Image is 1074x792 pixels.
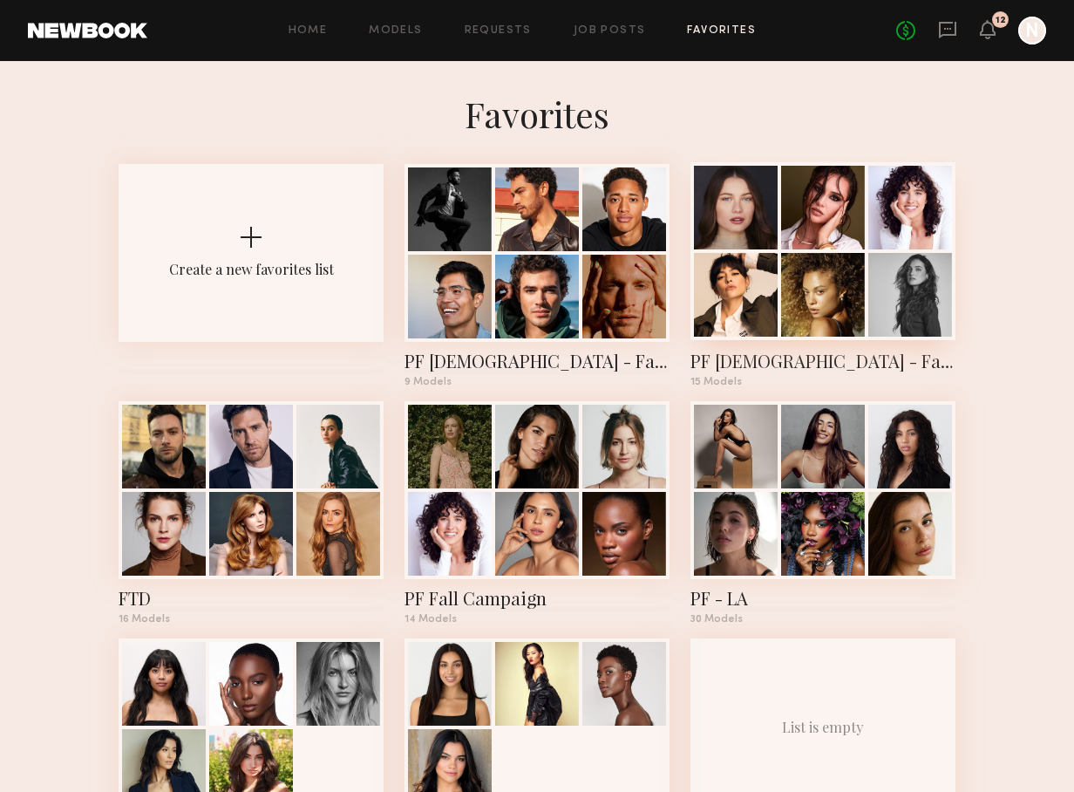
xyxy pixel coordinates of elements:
[690,349,955,373] div: PF Females - Fall / Winter
[119,586,384,611] div: FTD
[404,401,670,625] a: PF Fall Campaign14 Models
[687,25,756,37] a: Favorites
[690,586,955,611] div: PF - LA
[690,164,955,387] a: PF [DEMOGRAPHIC_DATA] - Fall / Winter15 Models
[404,614,670,625] div: 14 Models
[404,586,670,611] div: PF Fall Campaign
[690,401,955,625] a: PF - LA30 Models
[690,377,955,387] div: 15 Models
[404,164,670,387] a: PF [DEMOGRAPHIC_DATA] - Fall/Winter9 Models
[369,25,422,37] a: Models
[465,25,532,37] a: Requests
[782,718,864,736] div: List is empty
[1018,17,1046,44] a: N
[404,349,670,373] div: PF Males - Fall/Winter
[404,377,670,387] div: 9 Models
[119,164,384,401] button: Create a new favorites list
[690,614,955,625] div: 30 Models
[996,16,1006,25] div: 12
[169,260,334,278] div: Create a new favorites list
[289,25,328,37] a: Home
[119,614,384,625] div: 16 Models
[119,401,384,625] a: FTD16 Models
[574,25,646,37] a: Job Posts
